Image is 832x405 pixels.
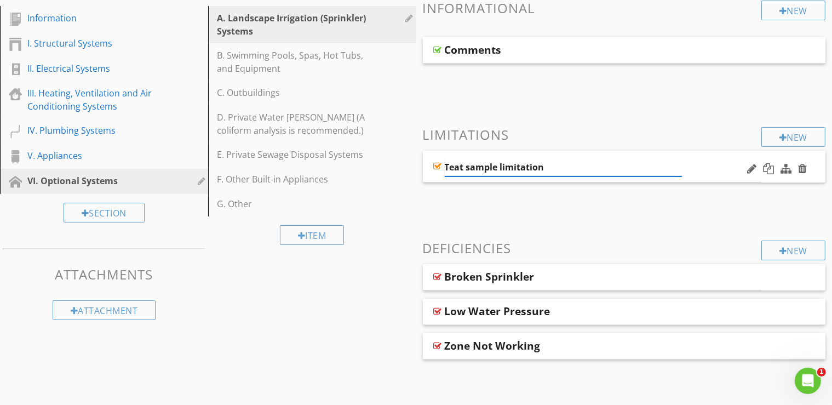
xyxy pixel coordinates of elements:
[27,87,156,113] div: III. Heating, Ventilation and Air Conditioning Systems
[217,86,370,99] div: C. Outbuildings
[761,241,825,260] div: New
[27,174,156,187] div: VI. Optional Systems
[423,241,826,255] h3: Deficiencies
[445,339,541,352] div: Zone Not Working
[217,12,370,38] div: A. Landscape Irrigation (Sprinkler) Systems
[423,1,826,15] h3: Informational
[423,127,826,142] h3: Limitations
[53,300,156,320] div: Attachment
[817,368,826,377] span: 1
[217,111,370,137] div: D. Private Water [PERSON_NAME] (A coliform analysis is recommended.)
[27,124,156,137] div: IV. Plumbing Systems
[217,173,370,186] div: F. Other Built-in Appliances
[445,305,550,318] div: Low Water Pressure
[445,43,502,56] div: Comments
[761,127,825,147] div: New
[217,197,370,210] div: G. Other
[445,270,535,283] div: Broken Sprinkler
[280,225,345,245] div: Item
[761,1,825,20] div: New
[27,12,156,25] div: Information
[27,149,156,162] div: V. Appliances
[27,62,156,75] div: II. Electrical Systems
[795,368,821,394] iframe: Intercom live chat
[217,148,370,161] div: E. Private Sewage Disposal Systems
[64,203,145,223] div: Section
[27,37,156,50] div: I. Structural Systems
[217,49,370,75] div: B. Swimming Pools, Spas, Hot Tubs, and Equipment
